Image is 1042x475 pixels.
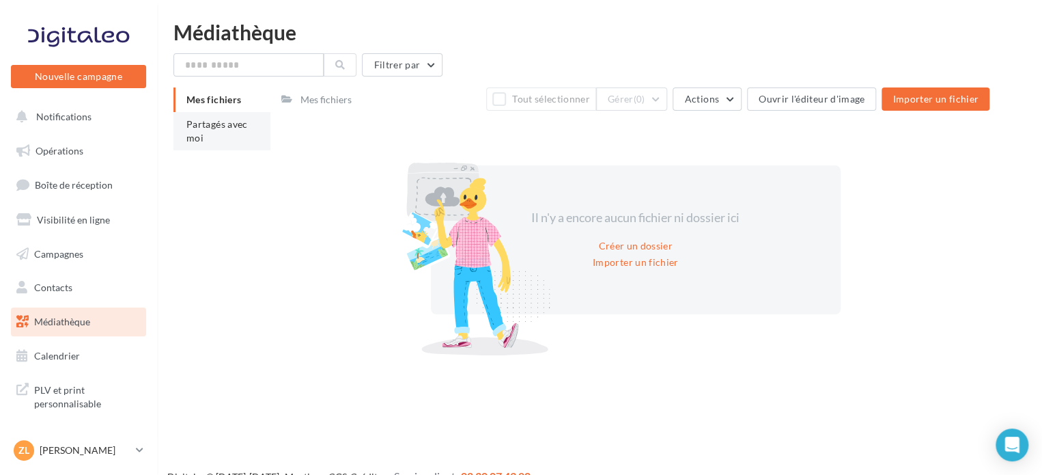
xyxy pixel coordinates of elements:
a: PLV et print personnalisable [8,375,149,416]
span: Mes fichiers [186,94,241,105]
span: Contacts [34,282,72,293]
a: Boîte de réception [8,170,149,200]
p: [PERSON_NAME] [40,444,130,457]
span: Zl [18,444,29,457]
a: Campagnes [8,240,149,269]
span: Actions [684,93,718,105]
a: Visibilité en ligne [8,206,149,234]
button: Importer un fichier [882,87,989,111]
span: Partagés avec moi [186,118,248,144]
button: Notifications [8,103,143,131]
button: Ouvrir l'éditeur d'image [747,87,876,111]
button: Importer un fichier [587,254,684,271]
button: Actions [673,87,741,111]
button: Gérer(0) [596,87,668,111]
a: Zl [PERSON_NAME] [11,437,146,463]
span: Calendrier [34,350,80,362]
div: Open Intercom Messenger [996,429,1028,461]
span: Opérations [36,145,83,157]
a: Médiathèque [8,308,149,336]
span: Il n'y a encore aucun fichier ni dossier ici [531,210,740,225]
a: Contacts [8,273,149,302]
span: Importer un fichier [892,93,978,105]
span: Visibilité en ligne [37,214,110,226]
span: (0) [634,94,645,105]
a: Opérations [8,137,149,165]
span: Boîte de réception [35,179,113,191]
button: Filtrer par [362,53,442,77]
button: Créer un dossier [593,238,678,254]
button: Tout sélectionner [486,87,595,111]
div: Mes fichiers [300,93,352,107]
span: Médiathèque [34,316,90,327]
div: Médiathèque [173,22,1026,42]
span: Campagnes [34,247,83,259]
a: Calendrier [8,342,149,370]
span: Notifications [36,111,91,122]
span: PLV et print personnalisable [34,381,141,410]
button: Nouvelle campagne [11,65,146,88]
